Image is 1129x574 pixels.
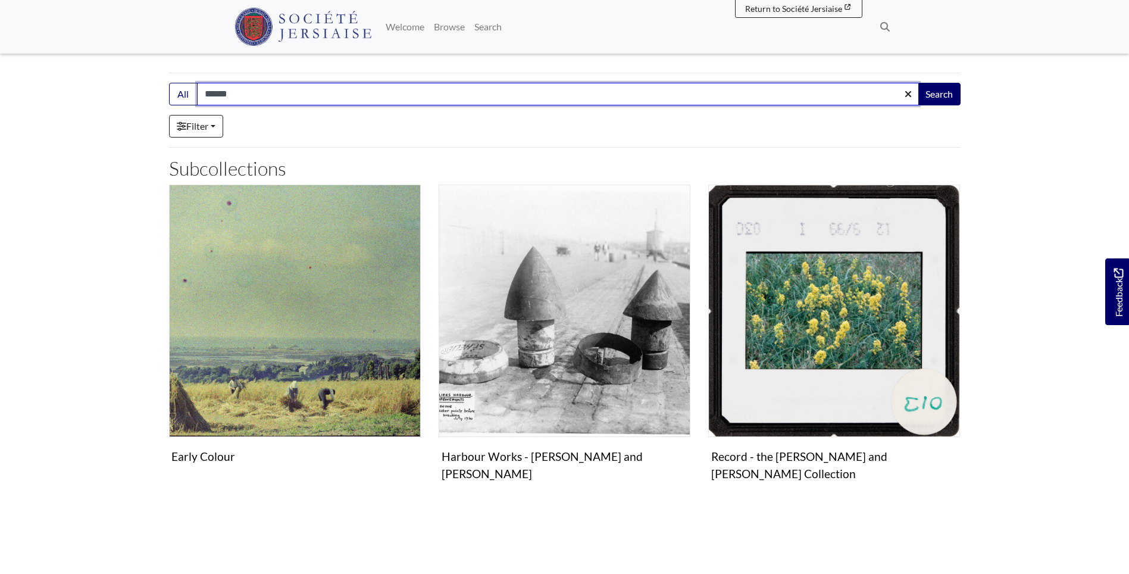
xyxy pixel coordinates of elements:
a: Record - the Roger and Margaret Long Collection Record - the [PERSON_NAME] and [PERSON_NAME] Coll... [708,185,960,485]
img: Early Colour [169,185,421,436]
input: Search this collection... [197,83,919,105]
a: Search [470,15,506,39]
div: Subcollection [160,185,430,503]
a: Early Colour Early Colour [169,185,421,468]
div: Subcollection [430,185,699,503]
a: Browse [429,15,470,39]
button: Search [918,83,961,105]
a: Would you like to provide feedback? [1105,258,1129,325]
img: Harbour Works - Victoria and Albert Piers [439,185,690,436]
button: All [169,83,198,105]
img: Société Jersiaise [234,8,372,46]
div: Subcollection [699,185,969,503]
a: Harbour Works - Victoria and Albert Piers Harbour Works - [PERSON_NAME] and [PERSON_NAME] [439,185,690,485]
span: Return to Société Jersiaise [745,4,842,14]
h2: Subcollections [169,157,961,180]
a: Société Jersiaise logo [234,5,372,49]
span: Feedback [1111,268,1125,316]
a: Filter [169,115,223,138]
section: Subcollections [169,185,961,517]
img: Record - the Roger and Margaret Long Collection [708,185,960,436]
a: Welcome [381,15,429,39]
